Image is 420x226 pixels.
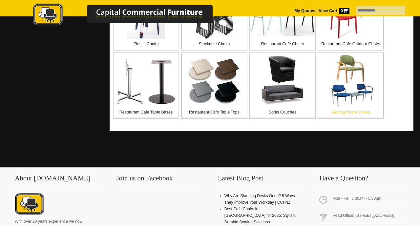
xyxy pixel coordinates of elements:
[318,52,384,119] a: Waiting Room Chairs Waiting Room Chairs
[15,193,44,216] img: About CCFNZ Logo
[250,41,315,47] p: Restaurant Cafe Chairs
[182,41,247,47] p: Stackable Chairs
[188,58,241,104] img: Restaurant Cafe Table Tops
[15,3,244,27] img: Capital Commercial Furniture Logo
[224,194,295,205] a: Why Are Standing Desks Good? 5 Ways They Improve Your Workday | CCFNZ
[319,193,405,207] span: Mon - Fri: 8:30am - 5:30pm.
[218,175,304,184] h3: Latest Blog Post
[250,109,315,115] p: Sofas Couches
[224,207,296,224] a: Best Cafe Chairs in [GEOGRAPHIC_DATA] for 2025: Stylish, Durable Seating Solutions
[249,52,316,119] a: Sofas Couches Sofas Couches
[319,9,349,13] strong: View Cart
[319,210,405,224] span: Head Office: [STREET_ADDRESS].
[113,52,179,119] a: Restaurant Cafe Table Bases Restaurant Cafe Table Bases
[114,109,178,115] p: Restaurant Cafe Table Bases
[114,41,178,47] p: Plastic Chairs
[256,55,309,107] img: Sofas Couches
[181,52,247,119] a: Restaurant Cafe Table Tops Restaurant Cafe Table Tops
[325,55,377,107] img: Waiting Room Chairs
[318,41,383,47] p: Restaurant Cafe Outdoor Chairs
[318,109,383,115] p: Waiting Room Chairs
[15,3,244,29] a: Capital Commercial Furniture Logo
[319,175,405,184] h3: Have a Question?
[116,175,202,184] h3: Join us on Facebook
[116,57,176,105] img: Restaurant Cafe Table Bases
[318,9,349,13] a: View Cart0
[182,109,247,115] p: Restaurant Cafe Table Tops
[294,9,315,13] a: My Quotes
[15,175,101,184] h3: About [DOMAIN_NAME]
[339,8,349,14] span: 0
